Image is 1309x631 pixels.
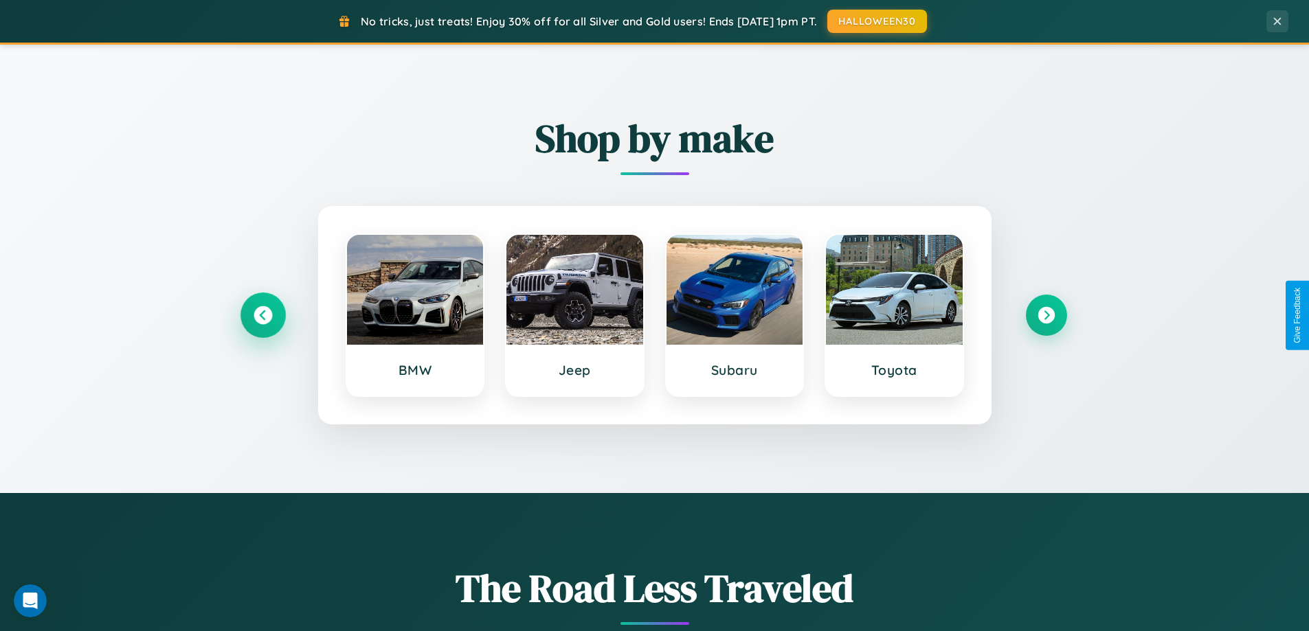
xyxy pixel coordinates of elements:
[520,362,629,378] h3: Jeep
[361,14,817,28] span: No tricks, just treats! Enjoy 30% off for all Silver and Gold users! Ends [DATE] 1pm PT.
[361,362,470,378] h3: BMW
[243,112,1067,165] h2: Shop by make
[243,562,1067,615] h1: The Road Less Traveled
[14,584,47,617] iframe: Intercom live chat
[680,362,790,378] h3: Subaru
[827,10,927,33] button: HALLOWEEN30
[1293,288,1302,343] div: Give Feedback
[840,362,949,378] h3: Toyota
